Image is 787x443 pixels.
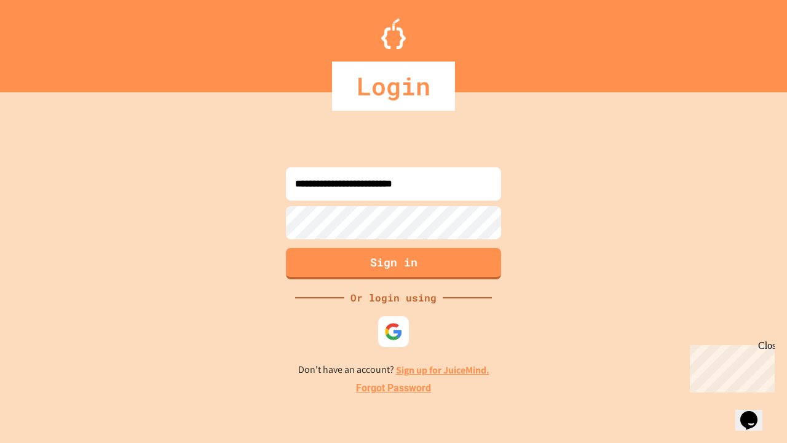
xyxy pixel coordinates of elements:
div: Or login using [344,290,443,305]
div: Chat with us now!Close [5,5,85,78]
p: Don't have an account? [298,362,489,378]
a: Sign up for JuiceMind. [396,364,489,377]
div: Login [332,62,455,111]
a: Forgot Password [356,381,431,396]
img: Logo.svg [381,18,406,49]
iframe: chat widget [735,394,775,431]
iframe: chat widget [685,340,775,393]
button: Sign in [286,248,501,279]
img: google-icon.svg [384,322,403,341]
